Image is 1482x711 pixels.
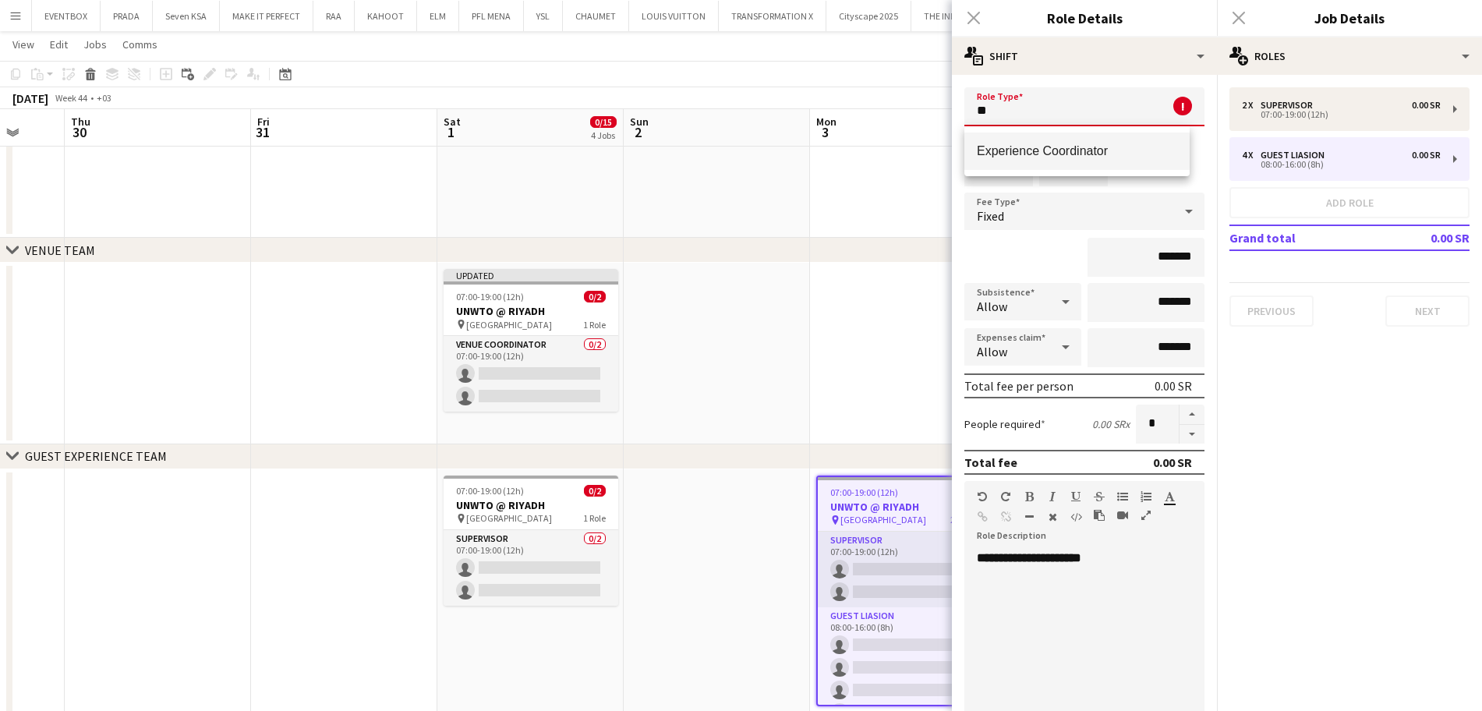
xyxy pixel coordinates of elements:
div: 08:00-16:00 (8h) [1242,161,1441,168]
h3: Job Details [1217,8,1482,28]
button: Bold [1024,490,1035,503]
span: Fixed [977,208,1004,224]
span: 0/15 [590,116,617,128]
span: [GEOGRAPHIC_DATA] [466,319,552,331]
h3: UNWTO @ RIYADH [444,498,618,512]
span: Mon [816,115,836,129]
span: Comms [122,37,157,51]
h3: Role Details [952,8,1217,28]
button: Underline [1070,490,1081,503]
div: 4 Jobs [591,129,616,141]
a: Edit [44,34,74,55]
button: Italic [1047,490,1058,503]
button: Redo [1000,490,1011,503]
div: 2 x [1242,100,1261,111]
span: Experience Coordinator [977,143,1177,158]
button: LOUIS VUITTON [629,1,719,31]
button: Unordered List [1117,490,1128,503]
span: 31 [255,123,270,141]
app-job-card: 07:00-19:00 (12h)0/6UNWTO @ RIYADH [GEOGRAPHIC_DATA]2 RolesSupervisor0/207:00-19:00 (12h) Guest L... [816,476,991,706]
span: [GEOGRAPHIC_DATA] [840,514,926,525]
button: KAHOOT [355,1,417,31]
button: Fullscreen [1141,509,1151,522]
span: [GEOGRAPHIC_DATA] [466,512,552,524]
a: Jobs [77,34,113,55]
div: VENUE TEAM [25,242,95,258]
label: People required [964,417,1045,431]
button: Decrease [1180,425,1204,444]
span: Allow [977,299,1007,314]
button: Cityscape 2025 [826,1,911,31]
span: 3 [814,123,836,141]
span: Edit [50,37,68,51]
button: YSL [524,1,563,31]
button: Paste as plain text [1094,509,1105,522]
span: 2 Roles [950,514,977,525]
div: 0.00 SR [1412,150,1441,161]
button: Seven KSA [153,1,220,31]
span: Sat [444,115,461,129]
button: CHAUMET [563,1,629,31]
span: 0/2 [584,291,606,302]
span: Fri [257,115,270,129]
span: View [12,37,34,51]
app-job-card: Updated07:00-19:00 (12h)0/2UNWTO @ RIYADH [GEOGRAPHIC_DATA]1 RoleVenue Coordinator0/207:00-19:00 ... [444,269,618,412]
span: 2 [628,123,649,141]
span: 07:00-19:00 (12h) [830,486,898,498]
button: TRANSFORMATION X [719,1,826,31]
button: Increase [1180,405,1204,425]
button: Horizontal Line [1024,511,1035,523]
button: Undo [977,490,988,503]
button: MAKE IT PERFECT [220,1,313,31]
div: 07:00-19:00 (12h) [1242,111,1441,118]
span: Jobs [83,37,107,51]
app-card-role: Venue Coordinator0/207:00-19:00 (12h) [444,336,618,412]
span: 07:00-19:00 (12h) [456,291,524,302]
span: 0/2 [584,485,606,497]
td: 0.00 SR [1380,225,1470,250]
h3: UNWTO @ RIYADH [818,500,989,514]
div: 4 x [1242,150,1261,161]
span: 30 [69,123,90,141]
a: Comms [116,34,164,55]
button: PFL MENA [459,1,524,31]
div: Total fee per person [964,378,1073,394]
a: View [6,34,41,55]
span: 1 Role [583,319,606,331]
button: HTML Code [1070,511,1081,523]
div: GUEST EXPERIENCE TEAM [25,448,167,464]
span: Allow [977,344,1007,359]
button: Clear Formatting [1047,511,1058,523]
button: EVENTBOX [32,1,101,31]
span: Week 44 [51,92,90,104]
button: Strikethrough [1094,490,1105,503]
app-job-card: 07:00-19:00 (12h)0/2UNWTO @ RIYADH [GEOGRAPHIC_DATA]1 RoleSupervisor0/207:00-19:00 (12h) [444,476,618,606]
button: PRADA [101,1,153,31]
div: Guest Liasion [1261,150,1331,161]
div: 0.00 SR [1412,100,1441,111]
div: Roles [1217,37,1482,75]
div: Updated [444,269,618,281]
div: 0.00 SR x [1092,417,1130,431]
button: Insert video [1117,509,1128,522]
div: 0.00 SR [1153,455,1192,470]
button: THE INDEPENDENTS [911,1,1017,31]
button: ELM [417,1,459,31]
span: Sun [630,115,649,129]
div: Shift [952,37,1217,75]
span: Thu [71,115,90,129]
span: 1 [441,123,461,141]
div: +03 [97,92,111,104]
app-card-role: Supervisor0/207:00-19:00 (12h) [818,532,989,607]
span: 1 Role [583,512,606,524]
span: 07:00-19:00 (12h) [456,485,524,497]
div: Total fee [964,455,1017,470]
div: 0.00 SR [1155,378,1192,394]
div: [DATE] [12,90,48,106]
button: Text Color [1164,490,1175,503]
app-card-role: Supervisor0/207:00-19:00 (12h) [444,530,618,606]
button: Ordered List [1141,490,1151,503]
